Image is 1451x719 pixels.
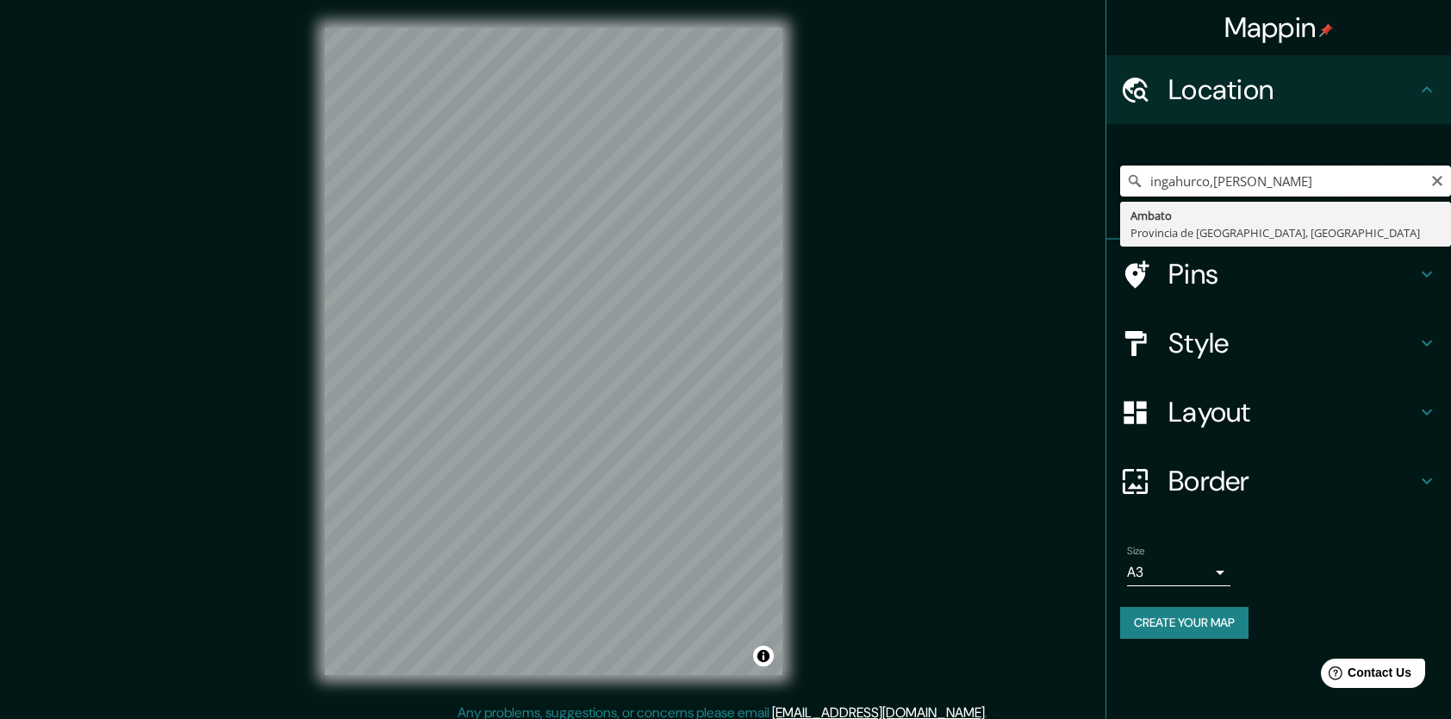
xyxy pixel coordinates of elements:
iframe: Help widget launcher [1298,652,1432,700]
div: Ambato [1130,207,1441,224]
button: Create your map [1120,607,1249,639]
canvas: Map [325,28,782,675]
div: Provincia de [GEOGRAPHIC_DATA], [GEOGRAPHIC_DATA] [1130,224,1441,241]
h4: Mappin [1224,10,1334,45]
h4: Border [1168,464,1417,498]
button: Toggle attribution [753,646,774,666]
h4: Layout [1168,395,1417,429]
div: Border [1106,447,1451,516]
h4: Style [1168,326,1417,360]
img: pin-icon.png [1319,23,1333,37]
button: Clear [1430,172,1444,188]
h4: Location [1168,72,1417,107]
div: A3 [1127,559,1230,586]
h4: Pins [1168,257,1417,291]
div: Location [1106,55,1451,124]
div: Style [1106,309,1451,378]
div: Pins [1106,240,1451,309]
input: Pick your city or area [1120,166,1451,197]
label: Size [1127,544,1145,559]
div: Layout [1106,378,1451,447]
